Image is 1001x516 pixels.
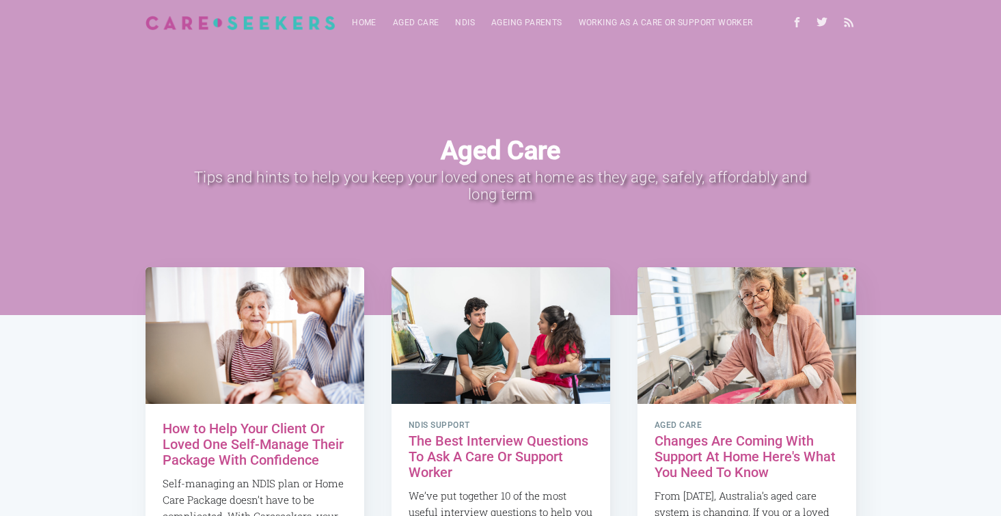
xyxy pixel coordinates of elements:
[655,433,839,480] h2: Changes Are Coming With Support At Home Here's What You Need To Know
[385,10,448,36] a: Aged Care
[483,10,571,36] a: Ageing parents
[409,433,593,480] h2: The Best Interview Questions To Ask A Care Or Support Worker
[655,421,839,431] span: Aged Care
[344,10,385,36] a: Home
[185,165,816,207] h2: Tips and hints to help you keep your loved ones at home as they age, safely, affordably and long ...
[447,10,483,36] a: NDIS
[146,16,336,30] img: Careseekers
[185,136,816,166] h1: Aged Care
[163,421,347,468] h2: How to Help Your Client Or Loved One Self-Manage Their Package With Confidence
[571,10,761,36] a: Working as a care or support worker
[409,421,593,431] span: NDIS Support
